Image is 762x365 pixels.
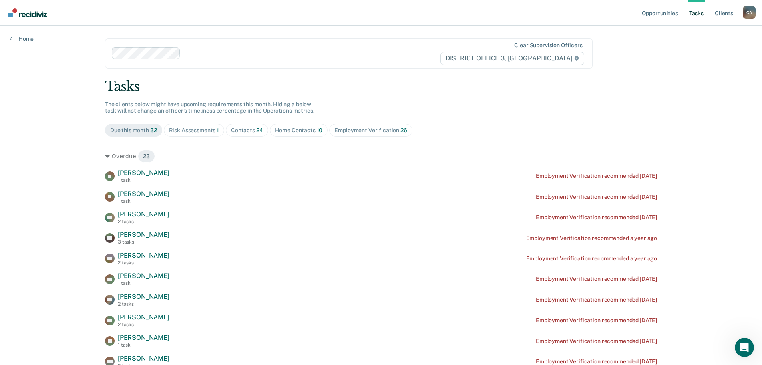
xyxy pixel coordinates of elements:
div: C A [743,6,756,19]
div: 2 tasks [118,322,169,327]
div: 1 task [118,198,169,204]
div: 3 tasks [118,239,169,245]
div: Risk Assessments [169,127,219,134]
img: Recidiviz [8,8,47,17]
span: [PERSON_NAME] [118,169,169,177]
div: Employment Verification recommended [DATE] [536,214,657,221]
iframe: Intercom live chat [735,338,754,357]
div: Employment Verification recommended [DATE] [536,317,657,324]
span: 26 [400,127,407,133]
div: Employment Verification recommended [DATE] [536,338,657,345]
span: [PERSON_NAME] [118,355,169,362]
span: [PERSON_NAME] [118,231,169,238]
span: [PERSON_NAME] [118,293,169,300]
span: DISTRICT OFFICE 3, [GEOGRAPHIC_DATA] [440,52,584,65]
div: Clear supervision officers [514,42,582,49]
span: 10 [317,127,323,133]
span: 23 [138,150,155,163]
span: [PERSON_NAME] [118,272,169,280]
span: [PERSON_NAME] [118,313,169,321]
div: Contacts [231,127,263,134]
span: 1 [217,127,219,133]
div: 2 tasks [118,301,169,307]
div: Employment Verification recommended [DATE] [536,358,657,365]
span: The clients below might have upcoming requirements this month. Hiding a below task will not chang... [105,101,314,114]
div: Employment Verification recommended a year ago [526,255,657,262]
div: Employment Verification recommended [DATE] [536,194,657,200]
span: 24 [256,127,263,133]
span: [PERSON_NAME] [118,334,169,341]
button: Profile dropdown button [743,6,756,19]
div: 1 task [118,342,169,348]
span: 32 [150,127,157,133]
div: 1 task [118,280,169,286]
div: Home Contacts [275,127,323,134]
div: Employment Verification recommended a year ago [526,235,657,242]
div: Employment Verification recommended [DATE] [536,296,657,303]
div: 2 tasks [118,260,169,266]
span: [PERSON_NAME] [118,252,169,259]
div: 1 task [118,177,169,183]
div: Tasks [105,78,657,95]
div: Employment Verification recommended [DATE] [536,276,657,282]
span: [PERSON_NAME] [118,190,169,198]
div: Employment Verification [334,127,407,134]
div: 2 tasks [118,219,169,224]
a: Home [10,35,34,42]
div: Due this month [110,127,157,134]
div: Employment Verification recommended [DATE] [536,173,657,179]
span: [PERSON_NAME] [118,210,169,218]
div: Overdue 23 [105,150,657,163]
